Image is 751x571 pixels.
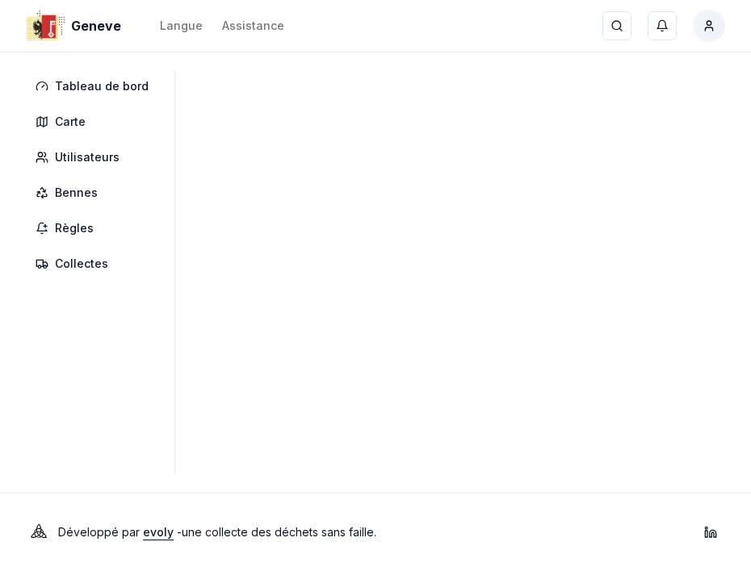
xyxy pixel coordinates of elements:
span: Collectes [55,256,108,272]
a: Carte [26,107,165,136]
span: Utilisateurs [55,149,120,165]
span: Geneve [71,16,121,35]
a: Règles [26,214,165,243]
div: Langue [160,18,203,34]
a: Geneve [26,16,128,35]
a: evoly [143,525,174,539]
a: Bennes [26,178,165,207]
a: Utilisateurs [26,143,165,172]
span: Bennes [55,185,98,201]
span: Tableau de bord [55,78,149,94]
img: Geneve Logo [26,6,65,45]
span: Règles [55,220,94,236]
span: Carte [55,114,86,130]
a: Collectes [26,249,165,278]
a: Assistance [222,16,284,35]
img: Evoly Logo [26,519,52,545]
p: Développé par - une collecte des déchets sans faille . [58,521,376,544]
button: Langue [160,16,203,35]
a: Tableau de bord [26,72,165,101]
